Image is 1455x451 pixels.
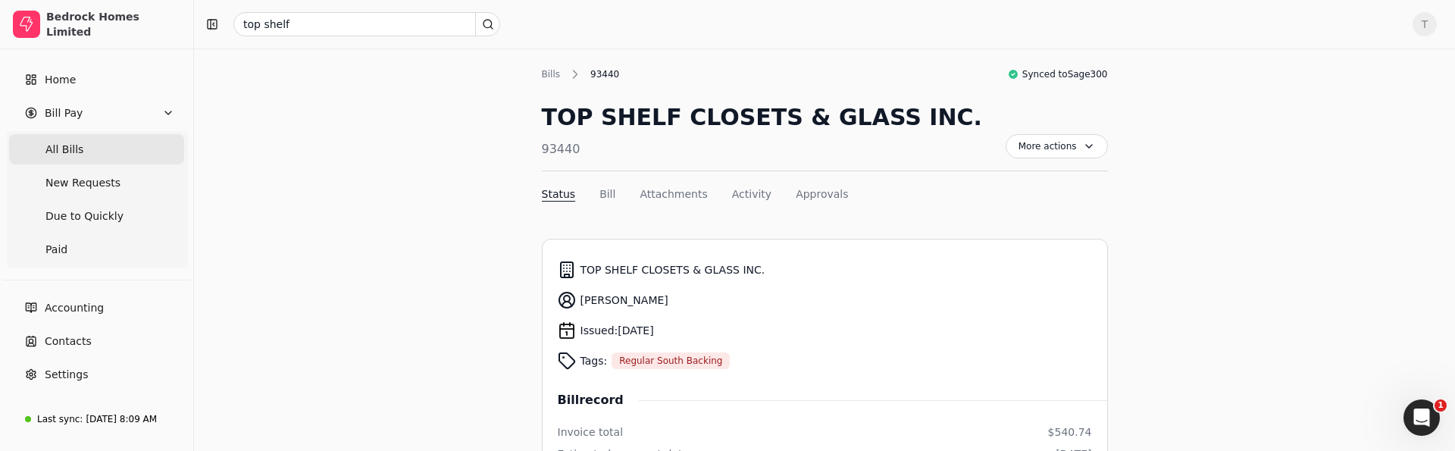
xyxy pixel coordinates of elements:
[9,168,184,198] a: New Requests
[45,175,120,191] span: New Requests
[796,186,848,202] button: Approvals
[86,412,157,426] div: [DATE] 8:09 AM
[233,12,500,36] input: Search
[1403,399,1440,436] iframe: Intercom live chat
[46,9,180,39] div: Bedrock Homes Limited
[580,323,654,339] span: Issued: [DATE]
[1048,424,1092,440] div: $540.74
[542,100,982,134] div: TOP SHELF CLOSETS & GLASS INC.
[45,367,88,383] span: Settings
[45,334,92,349] span: Contacts
[542,140,982,158] div: 93440
[6,98,187,128] button: Bill Pay
[1435,399,1447,412] span: 1
[6,64,187,95] a: Home
[583,67,627,81] div: 93440
[1022,67,1108,81] span: Synced to Sage300
[640,186,707,202] button: Attachments
[45,142,83,158] span: All Bills
[9,201,184,231] a: Due to Quickly
[580,293,668,308] span: [PERSON_NAME]
[1006,134,1108,158] button: More actions
[558,391,639,409] span: Bill record
[619,354,722,368] span: Regular South Backing
[558,424,624,440] div: Invoice total
[9,234,184,265] a: Paid
[37,412,83,426] div: Last sync:
[732,186,771,202] button: Activity
[6,326,187,356] a: Contacts
[1413,12,1437,36] button: T
[542,67,568,81] div: Bills
[580,262,765,278] span: TOP SHELF CLOSETS & GLASS INC.
[6,359,187,390] a: Settings
[599,186,615,202] button: Bill
[45,72,76,88] span: Home
[6,293,187,323] a: Accounting
[580,353,608,369] span: Tags:
[45,105,83,121] span: Bill Pay
[6,393,187,423] button: Refer & Earn
[9,134,184,164] a: All Bills
[45,208,124,224] span: Due to Quickly
[45,300,104,316] span: Accounting
[542,67,627,82] nav: Breadcrumb
[542,186,576,202] button: Status
[6,406,187,433] a: Last sync:[DATE] 8:09 AM
[45,242,67,258] span: Paid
